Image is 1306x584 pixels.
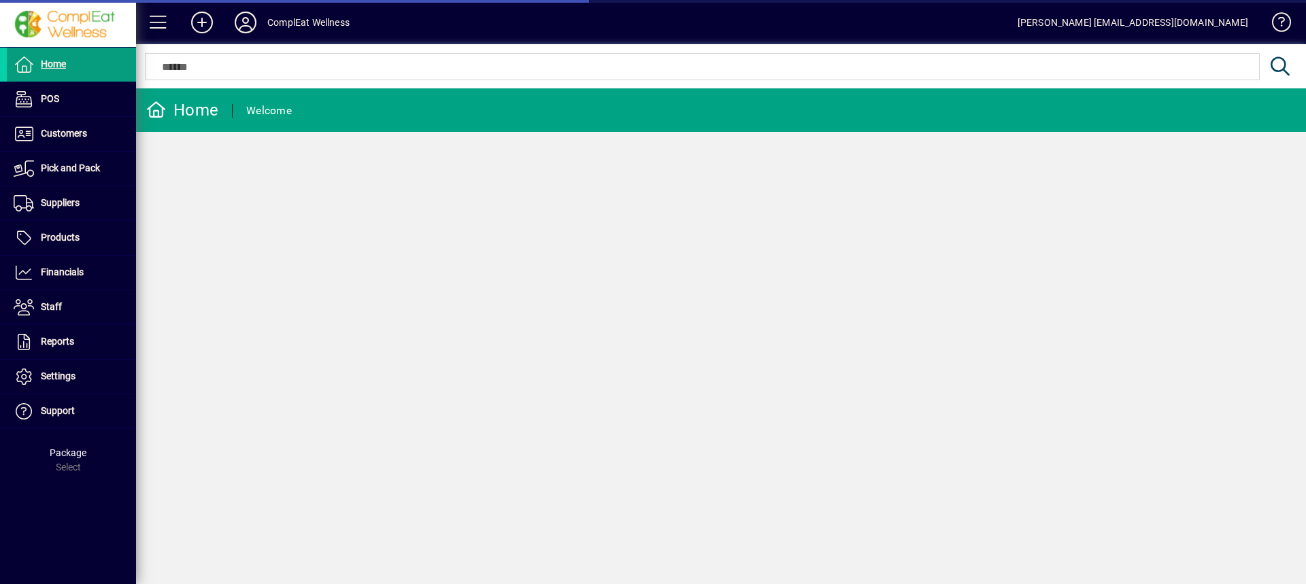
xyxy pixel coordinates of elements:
[7,290,136,324] a: Staff
[7,152,136,186] a: Pick and Pack
[41,162,100,173] span: Pick and Pack
[50,447,86,458] span: Package
[180,10,224,35] button: Add
[41,336,74,347] span: Reports
[1018,12,1248,33] div: [PERSON_NAME] [EMAIL_ADDRESS][DOMAIN_NAME]
[41,232,80,243] span: Products
[7,221,136,255] a: Products
[41,371,76,381] span: Settings
[7,394,136,428] a: Support
[7,117,136,151] a: Customers
[41,197,80,208] span: Suppliers
[41,128,87,139] span: Customers
[224,10,267,35] button: Profile
[41,93,59,104] span: POS
[7,360,136,394] a: Settings
[7,256,136,290] a: Financials
[267,12,350,33] div: ComplEat Wellness
[1262,3,1289,47] a: Knowledge Base
[41,58,66,69] span: Home
[41,405,75,416] span: Support
[146,99,218,121] div: Home
[7,325,136,359] a: Reports
[246,100,292,122] div: Welcome
[41,267,84,277] span: Financials
[7,82,136,116] a: POS
[41,301,62,312] span: Staff
[7,186,136,220] a: Suppliers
